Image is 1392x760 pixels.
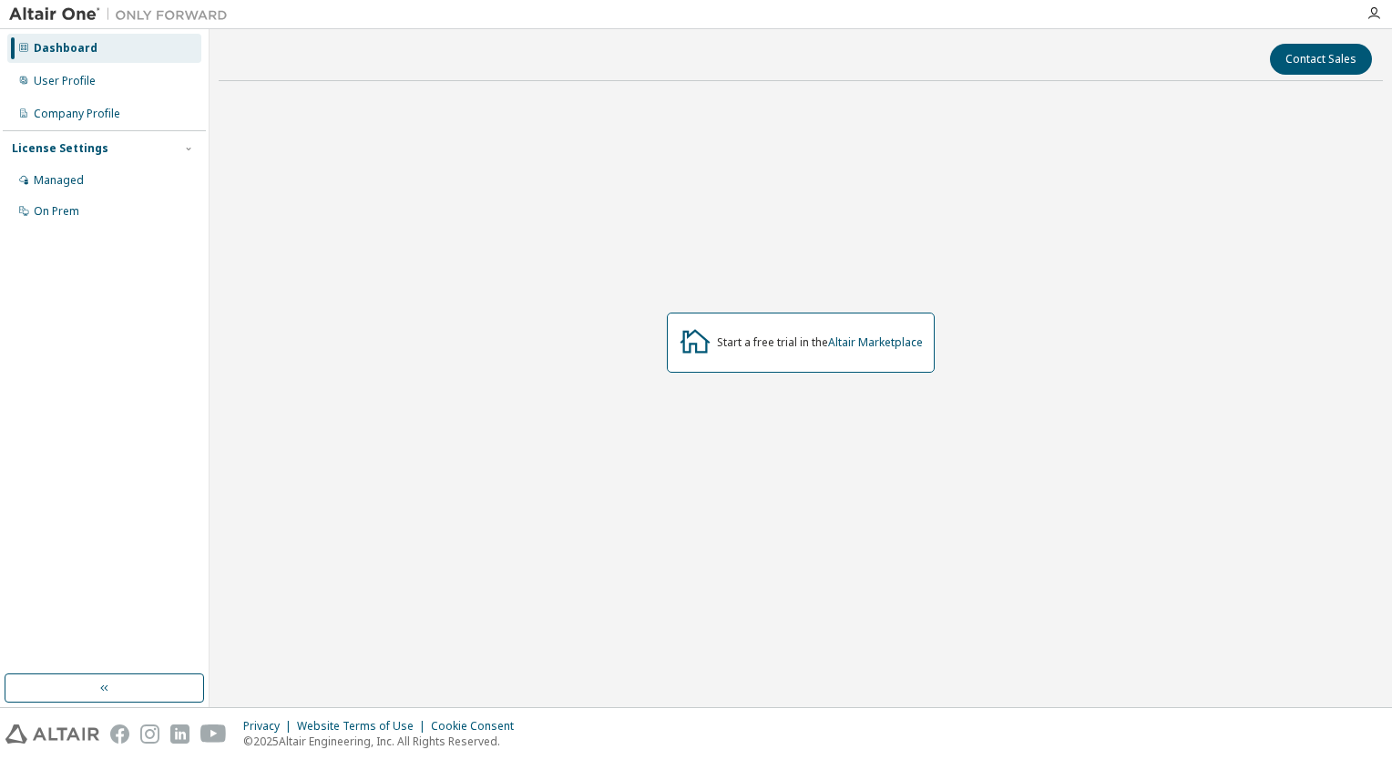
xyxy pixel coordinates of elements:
div: Dashboard [34,41,97,56]
div: Cookie Consent [431,719,525,734]
img: youtube.svg [200,724,227,744]
img: Altair One [9,5,237,24]
img: altair_logo.svg [5,724,99,744]
img: instagram.svg [140,724,159,744]
p: © 2025 Altair Engineering, Inc. All Rights Reserved. [243,734,525,749]
div: Privacy [243,719,297,734]
div: Company Profile [34,107,120,121]
div: On Prem [34,204,79,219]
div: Website Terms of Use [297,719,431,734]
div: User Profile [34,74,96,88]
div: License Settings [12,141,108,156]
img: linkedin.svg [170,724,189,744]
a: Altair Marketplace [828,334,923,350]
div: Managed [34,173,84,188]
button: Contact Sales [1270,44,1372,75]
div: Start a free trial in the [717,335,923,350]
img: facebook.svg [110,724,129,744]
